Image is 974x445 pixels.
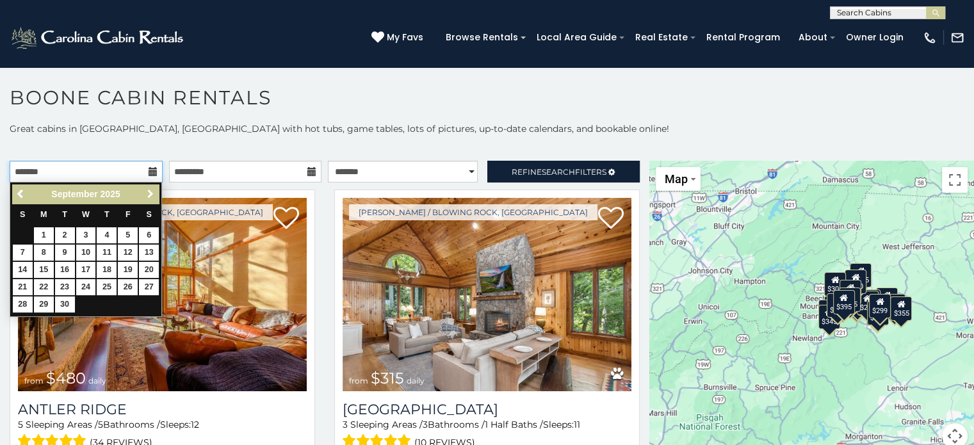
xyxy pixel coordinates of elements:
span: $480 [46,369,86,387]
span: from [349,376,368,385]
a: 16 [55,262,75,278]
a: 12 [118,245,138,261]
a: About [792,28,834,47]
a: Antler Ridge from $480 daily [18,198,307,391]
button: Toggle fullscreen view [942,167,968,193]
span: 5 [18,419,23,430]
img: White-1-2.png [10,25,187,51]
a: [GEOGRAPHIC_DATA] [343,401,631,418]
a: 15 [34,262,54,278]
span: 1 Half Baths / [485,419,543,430]
div: $395 [832,290,854,314]
a: 27 [139,279,159,295]
div: $299 [856,291,878,315]
a: 18 [97,262,117,278]
div: $305 [824,272,845,296]
div: $930 [876,287,898,312]
a: Browse Rentals [439,28,524,47]
span: 11 [574,419,580,430]
span: Thursday [104,210,110,219]
a: Add to favorites [273,206,299,232]
a: Local Area Guide [530,28,623,47]
a: 9 [55,245,75,261]
span: $315 [371,369,404,387]
a: 7 [13,245,33,261]
a: 17 [76,262,96,278]
span: 2025 [101,189,120,199]
span: daily [407,376,425,385]
a: 19 [118,262,138,278]
span: 3 [343,419,348,430]
a: Add to favorites [598,206,624,232]
span: Friday [126,210,131,219]
span: My Favs [387,31,423,44]
a: 30 [55,296,75,312]
a: Real Estate [629,28,694,47]
h3: Chimney Island [343,401,631,418]
a: 11 [97,245,117,261]
div: $355 [890,296,912,321]
a: Antler Ridge [18,401,307,418]
span: Sunday [20,210,25,219]
span: Refine Filters [512,167,606,177]
img: mail-regular-white.png [950,31,964,45]
span: Map [665,172,688,186]
a: 20 [139,262,159,278]
span: Monday [40,210,47,219]
img: Chimney Island [343,198,631,391]
div: $350 [866,301,888,325]
button: Change map style [656,167,701,191]
span: daily [88,376,106,385]
img: phone-regular-white.png [923,31,937,45]
a: 10 [76,245,96,261]
div: $400 [827,293,848,318]
a: Next [142,186,158,202]
span: 12 [191,419,199,430]
a: 4 [97,227,117,243]
a: 21 [13,279,33,295]
span: Saturday [147,210,152,219]
span: September [51,189,97,199]
span: 5 [98,419,103,430]
a: 23 [55,279,75,295]
a: 13 [139,245,159,261]
span: Next [145,189,156,199]
a: 3 [76,227,96,243]
a: 24 [76,279,96,295]
a: Previous [13,186,29,202]
a: Chimney Island from $315 daily [343,198,631,391]
a: 26 [118,279,138,295]
div: $345 [818,305,840,329]
a: 14 [13,262,33,278]
a: 29 [34,296,54,312]
div: $355 [883,294,905,318]
span: Search [542,167,575,177]
span: 3 [423,419,428,430]
a: 25 [97,279,117,295]
a: 6 [139,227,159,243]
div: $320 [845,270,866,294]
a: 28 [13,296,33,312]
a: [PERSON_NAME] / Blowing Rock, [GEOGRAPHIC_DATA] [349,204,597,220]
span: Wednesday [82,210,90,219]
img: Antler Ridge [18,198,307,391]
span: Tuesday [62,210,67,219]
a: Rental Program [700,28,786,47]
a: 22 [34,279,54,295]
a: 5 [118,227,138,243]
div: $225 [838,287,860,312]
span: Previous [16,189,26,199]
div: $380 [859,289,881,314]
a: Owner Login [840,28,910,47]
a: RefineSearchFilters [487,161,640,182]
a: 2 [55,227,75,243]
a: My Favs [371,31,426,45]
div: $299 [869,294,891,318]
a: 8 [34,245,54,261]
div: $210 [840,280,861,304]
a: 1 [34,227,54,243]
div: $525 [850,263,872,287]
span: from [24,376,44,385]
